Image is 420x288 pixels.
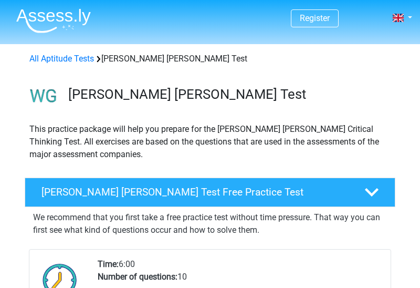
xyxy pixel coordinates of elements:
[41,186,349,198] h4: [PERSON_NAME] [PERSON_NAME] Test Free Practice Test
[16,8,91,33] img: Assessly
[300,13,330,23] a: Register
[25,53,395,65] div: [PERSON_NAME] [PERSON_NAME] Test
[29,123,391,161] p: This practice package will help you prepare for the [PERSON_NAME] [PERSON_NAME] Critical Thinking...
[29,54,94,64] a: All Aptitude Tests
[98,272,177,282] b: Number of questions:
[68,86,387,102] h3: [PERSON_NAME] [PERSON_NAME] Test
[33,211,387,236] p: We recommend that you first take a free practice test without time pressure. That way you can fir...
[98,259,119,269] b: Time:
[25,78,62,115] img: watson glaser test
[20,178,400,207] a: [PERSON_NAME] [PERSON_NAME] Test Free Practice Test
